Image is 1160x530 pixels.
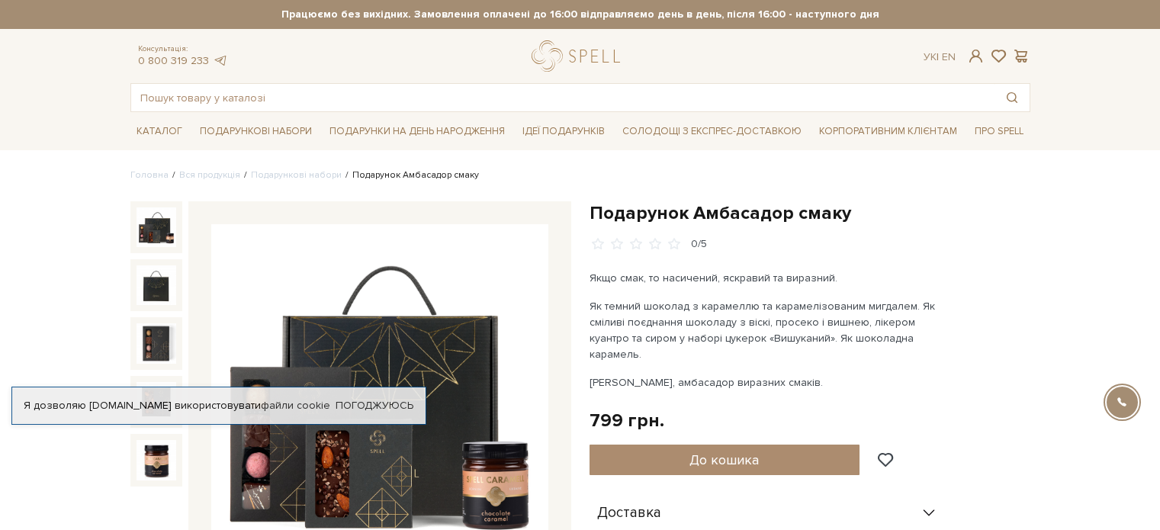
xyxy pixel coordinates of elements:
a: Головна [130,169,169,181]
div: 799 грн. [590,409,664,432]
input: Пошук товару у каталозі [131,84,995,111]
img: Подарунок Амбасадор смаку [137,207,176,247]
span: Доставка [597,506,661,520]
img: Подарунок Амбасадор смаку [137,382,176,422]
p: Як темний шоколад з карамеллю та карамелізованим мигдалем. Як сміливі поєднання шоколаду з віскі,... [590,298,947,362]
a: Каталог [130,120,188,143]
img: Подарунок Амбасадор смаку [137,265,176,305]
a: Ідеї подарунків [516,120,611,143]
a: Корпоративним клієнтам [813,120,963,143]
a: Солодощі з експрес-доставкою [616,118,808,144]
a: файли cookie [261,399,330,412]
a: 0 800 319 233 [138,54,209,67]
span: Консультація: [138,44,228,54]
button: До кошика [590,445,860,475]
a: Вся продукція [179,169,240,181]
button: Пошук товару у каталозі [995,84,1030,111]
div: 0/5 [691,237,707,252]
a: Подарункові набори [251,169,342,181]
a: Подарункові набори [194,120,318,143]
a: Про Spell [969,120,1030,143]
img: Подарунок Амбасадор смаку [137,440,176,480]
h1: Подарунок Амбасадор смаку [590,201,1030,225]
p: Якщо смак, то насичений, яскравий та виразний. [590,270,947,286]
span: До кошика [689,451,759,468]
span: | [937,50,939,63]
p: [PERSON_NAME], амбасадор виразних смаків. [590,374,947,390]
a: En [942,50,956,63]
img: Подарунок Амбасадор смаку [137,323,176,363]
div: Я дозволяю [DOMAIN_NAME] використовувати [12,399,426,413]
a: Подарунки на День народження [323,120,511,143]
a: logo [532,40,627,72]
div: Ук [924,50,956,64]
strong: Працюємо без вихідних. Замовлення оплачені до 16:00 відправляємо день в день, після 16:00 - насту... [130,8,1030,21]
li: Подарунок Амбасадор смаку [342,169,479,182]
a: Погоджуюсь [336,399,413,413]
a: telegram [213,54,228,67]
